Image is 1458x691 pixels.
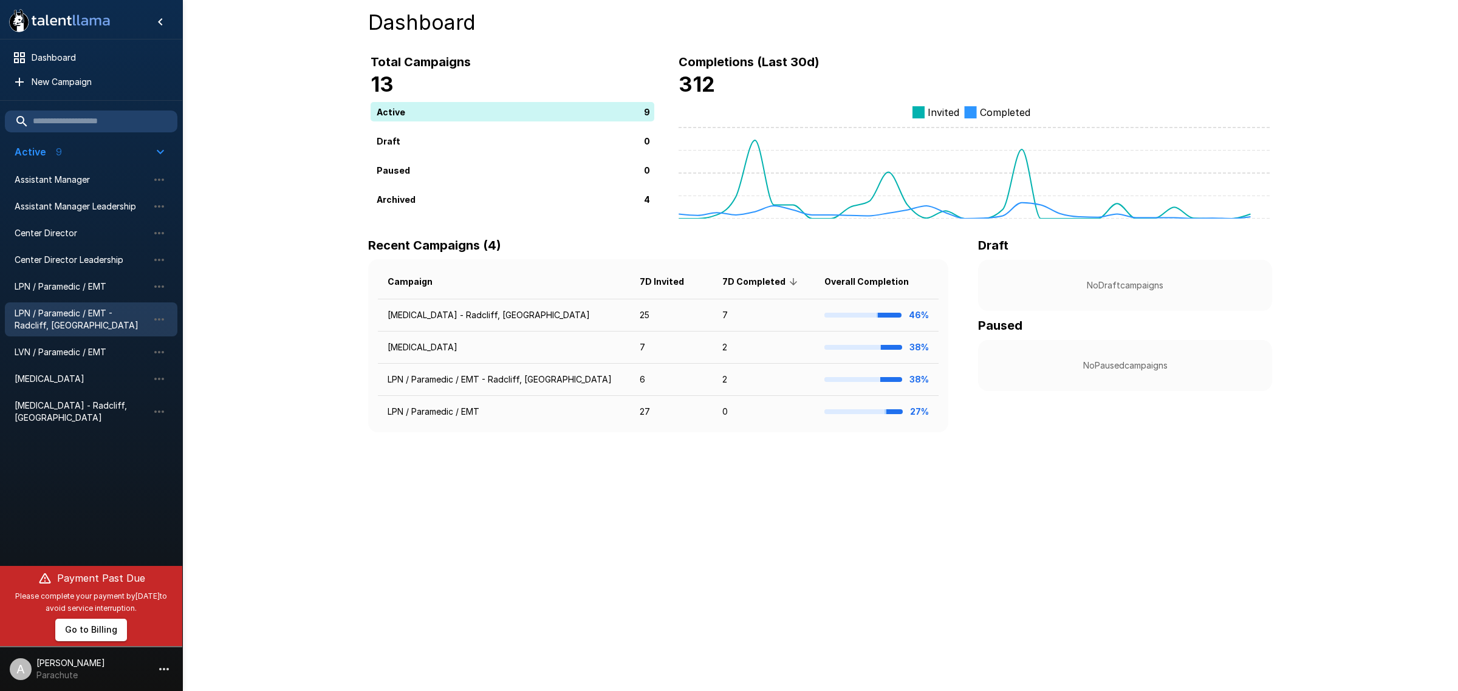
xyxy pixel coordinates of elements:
[713,332,815,364] td: 2
[630,396,713,428] td: 27
[909,342,929,352] b: 38%
[978,238,1008,253] b: Draft
[998,279,1253,291] p: No Draft campaigns
[378,332,630,364] td: [MEDICAL_DATA]
[630,299,713,332] td: 25
[644,192,650,205] p: 4
[824,274,925,289] span: Overall Completion
[630,332,713,364] td: 7
[368,238,501,253] b: Recent Campaigns (4)
[679,72,715,97] b: 312
[679,55,820,69] b: Completions (Last 30d)
[910,406,929,417] b: 27%
[644,163,650,176] p: 0
[978,318,1022,333] b: Paused
[722,274,801,289] span: 7D Completed
[378,299,630,332] td: [MEDICAL_DATA] - Radcliff, [GEOGRAPHIC_DATA]
[713,299,815,332] td: 7
[713,364,815,396] td: 2
[909,310,929,320] b: 46%
[713,396,815,428] td: 0
[388,274,448,289] span: Campaign
[371,55,471,69] b: Total Campaigns
[378,396,630,428] td: LPN / Paramedic / EMT
[644,105,650,118] p: 9
[998,359,1253,372] p: No Paused campaigns
[644,134,650,147] p: 0
[640,274,700,289] span: 7D Invited
[909,374,929,384] b: 38%
[371,72,394,97] b: 13
[368,10,1272,35] h4: Dashboard
[378,364,630,396] td: LPN / Paramedic / EMT - Radcliff, [GEOGRAPHIC_DATA]
[630,364,713,396] td: 6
